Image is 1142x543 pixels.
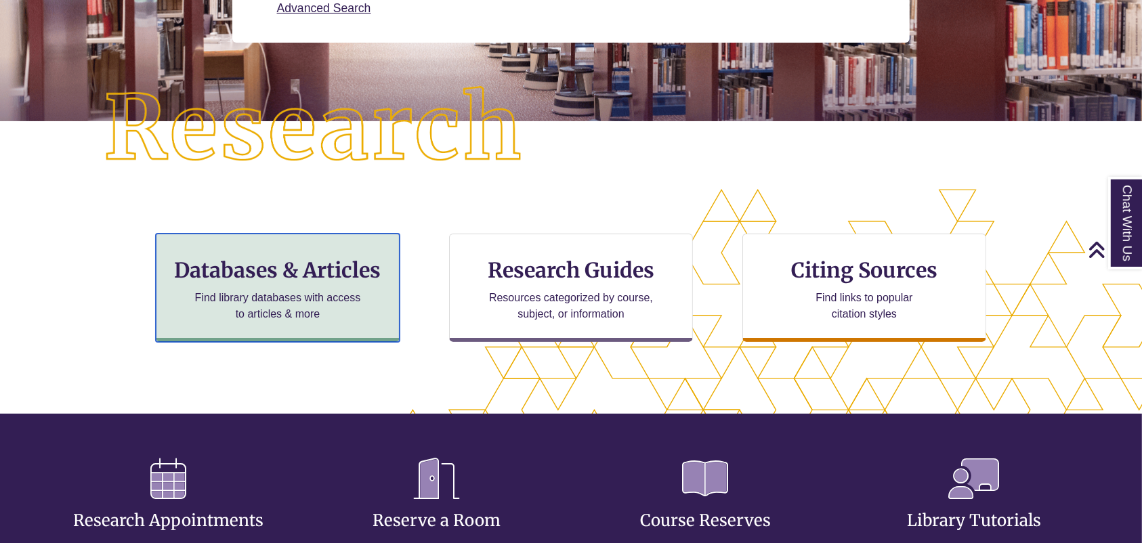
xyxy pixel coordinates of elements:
a: Research Guides Resources categorized by course, subject, or information [449,234,693,342]
a: Back to Top [1088,240,1139,259]
p: Find links to popular citation styles [799,290,931,322]
img: Research [57,40,571,219]
a: Citing Sources Find links to popular citation styles [742,234,986,342]
p: Find library databases with access to articles & more [190,290,366,322]
h3: Research Guides [461,257,681,283]
a: Databases & Articles Find library databases with access to articles & more [156,234,400,342]
a: Reserve a Room [373,477,501,531]
a: Library Tutorials [907,477,1041,531]
h3: Citing Sources [782,257,947,283]
a: Advanced Search [277,1,371,15]
p: Resources categorized by course, subject, or information [483,290,660,322]
a: Research Appointments [73,477,263,531]
h3: Databases & Articles [167,257,388,283]
a: Course Reserves [640,477,771,531]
